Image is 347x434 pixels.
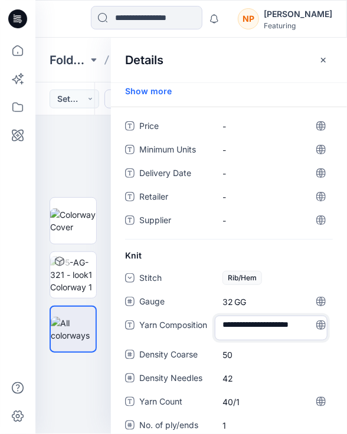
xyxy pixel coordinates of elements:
div: [PERSON_NAME] [264,7,332,21]
span: GG [234,296,261,308]
span: Price [139,119,210,135]
span: Supplier [139,213,210,230]
span: - [222,120,325,132]
div: Show more [111,85,347,97]
div: Featuring [264,21,332,30]
span: Density Coarse [139,347,210,364]
span: Delivery Date [139,166,210,183]
span: Gauge [139,294,210,311]
span: Rib/Hem [222,271,262,285]
span: - [222,191,325,203]
span: Yarn Count [139,395,210,411]
span: 40/1 [222,396,325,408]
span: Knit [125,249,142,261]
h2: Details [125,53,163,67]
button: P5-AG-321 - look1 [104,90,187,108]
span: 50 [222,349,325,361]
div: NP [238,8,259,29]
img: Colorway Cover [50,208,96,233]
span: - [222,214,325,227]
span: 32 [222,296,325,308]
span: Yarn Composition [139,318,210,340]
span: Stitch [139,271,210,287]
a: Folders [50,52,88,68]
span: 42 [222,372,325,385]
span: - [222,144,325,156]
img: P5-AG-321 - look1 Colorway 1 [50,256,96,293]
span: Minimum Units [139,143,210,159]
span: 1 [222,419,325,432]
span: Density Needles [139,371,210,387]
span: - [222,167,325,180]
span: Retailer [139,190,210,206]
img: All colorways [51,317,96,342]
